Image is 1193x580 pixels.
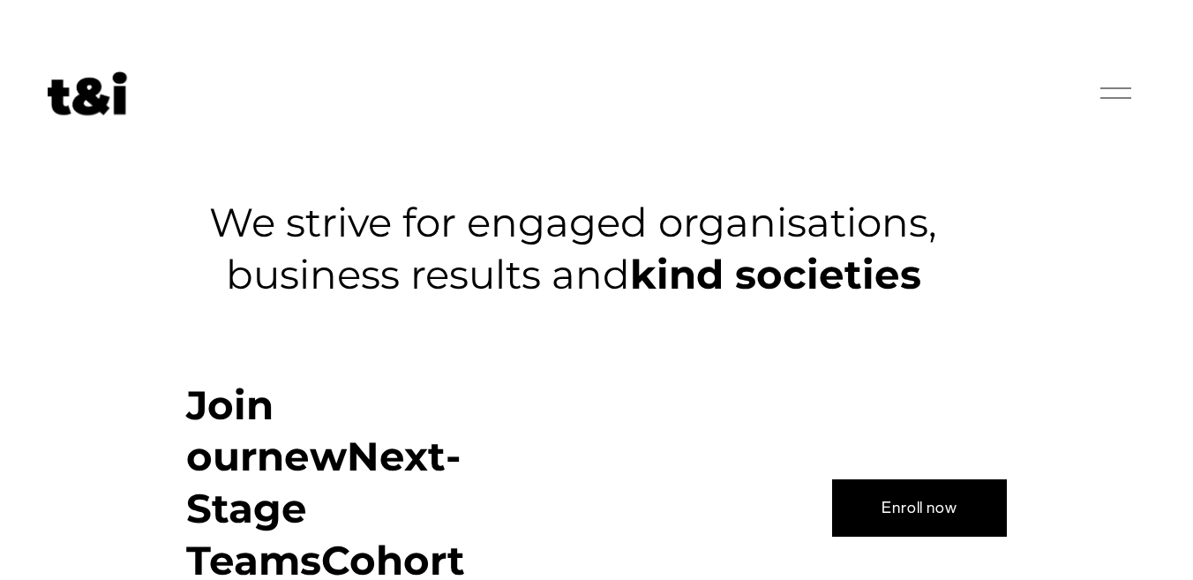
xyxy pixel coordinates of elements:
[630,250,921,298] strong: kind societies
[186,380,285,481] strong: Join our
[832,479,1007,536] a: Enroll now
[186,197,961,300] h3: We strive for engaged organisations, business results and
[257,432,347,480] strong: new
[48,72,127,116] img: Future of Work Experts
